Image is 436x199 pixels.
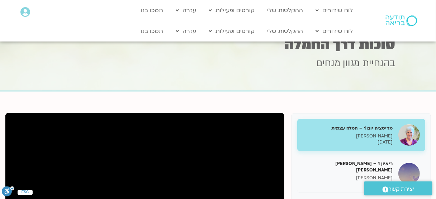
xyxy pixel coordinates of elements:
span: יצירת קשר [389,184,414,194]
a: ההקלטות שלי [264,4,307,17]
h5: מדיטציה יום 1 – חמלה עצמית [303,125,393,131]
p: [PERSON_NAME] [303,175,393,181]
p: [DATE] [303,139,393,145]
h5: ריאיון 1 – [PERSON_NAME] [PERSON_NAME] [303,160,393,173]
a: תמכו בנו [138,24,167,38]
img: תודעה בריאה [386,15,417,26]
a: ההקלטות שלי [264,24,307,38]
a: לוח שידורים [312,4,357,17]
a: קורסים ופעילות [205,24,259,38]
a: עזרה [172,24,200,38]
a: לוח שידורים [312,24,357,38]
p: [PERSON_NAME] [303,133,393,139]
h1: סוכות דרך החמלה [41,38,395,52]
a: יצירת קשר [364,181,432,195]
img: ריאיון 1 – טארה בראך וכריסטין נף [398,163,420,184]
a: עזרה [172,4,200,17]
span: בהנחיית [363,57,395,70]
p: [DATE] [303,181,393,187]
a: קורסים ופעילות [205,4,259,17]
a: תמכו בנו [138,4,167,17]
img: מדיטציה יום 1 – חמלה עצמית [398,124,420,146]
